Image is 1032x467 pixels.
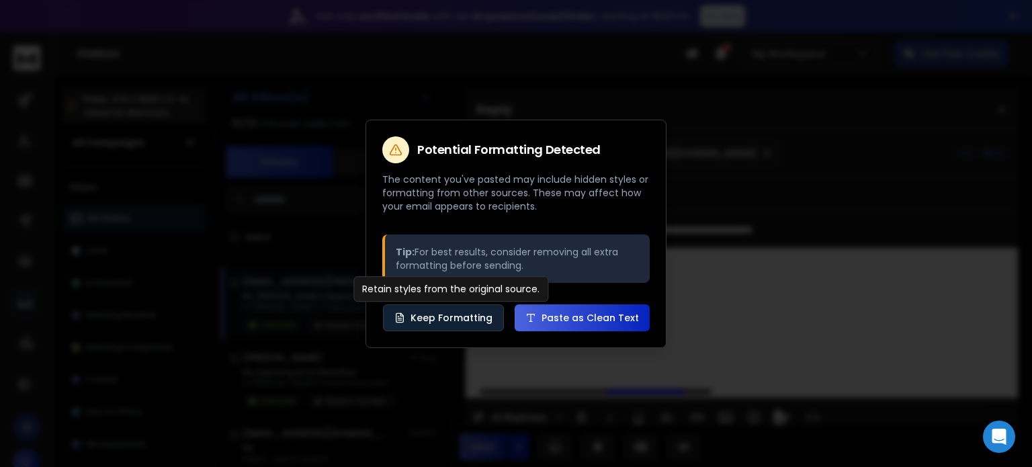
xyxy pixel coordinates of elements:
p: For best results, consider removing all extra formatting before sending. [396,245,639,272]
strong: Tip: [396,245,415,259]
button: Keep Formatting [383,304,504,331]
p: The content you've pasted may include hidden styles or formatting from other sources. These may a... [382,173,650,213]
button: Paste as Clean Text [515,304,650,331]
div: Retain styles from the original source. [353,276,548,302]
h2: Potential Formatting Detected [417,144,601,156]
div: Open Intercom Messenger [983,421,1015,453]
